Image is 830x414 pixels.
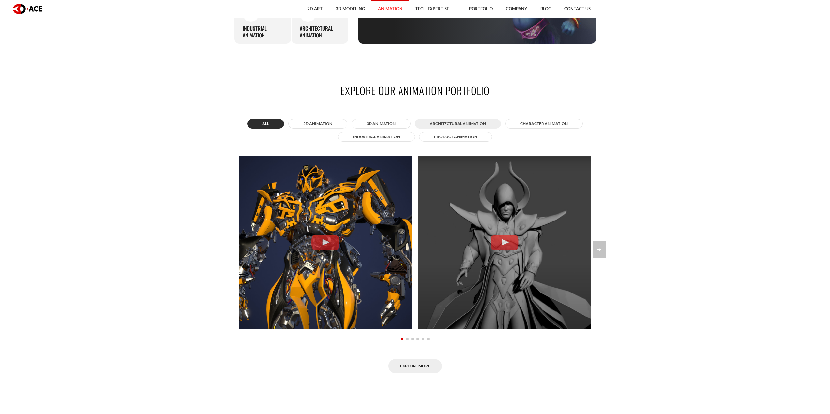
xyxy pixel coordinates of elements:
h2: Explore our animation portfolio [234,83,596,98]
span: Go to slide 2 [406,338,409,340]
button: Product animation [419,132,492,142]
span: Go to slide 5 [422,338,424,340]
a: 3D Animation Demo Reel 3D Animation Demo Reel [418,156,591,329]
button: 3D Animation [352,119,411,129]
div: Next slide [593,241,606,258]
span: Go to slide 4 [416,338,419,340]
span: Go to slide 6 [427,338,430,340]
button: Architectural animation [415,119,501,129]
button: Industrial animation [338,132,415,142]
h3: Industrial animation [243,25,283,39]
button: Character animation [505,119,583,129]
span: Go to slide 1 [401,338,403,340]
button: 2D Animation [288,119,347,129]
img: logo dark [13,4,42,14]
button: All [247,119,284,129]
a: Explore More [388,359,442,374]
a: Bumblebee Bumblebee [239,156,412,329]
h3: Architectural animation [300,25,340,39]
span: Go to slide 3 [411,338,414,340]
